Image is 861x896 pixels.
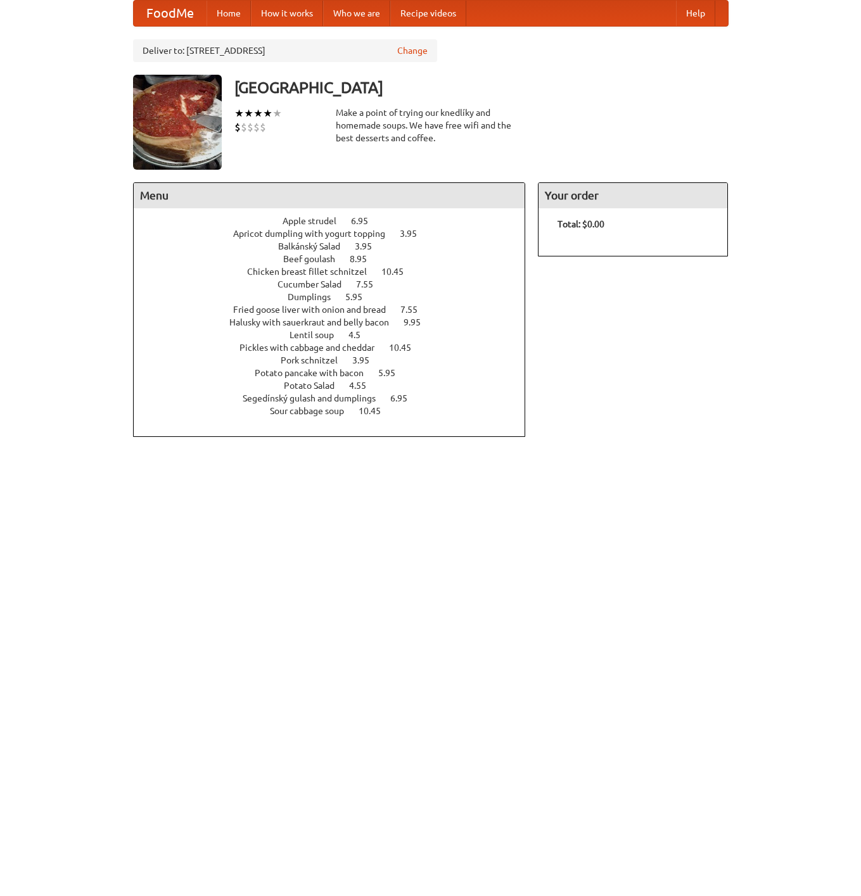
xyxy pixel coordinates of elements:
[255,368,376,378] span: Potato pancake with bacon
[278,241,395,251] a: Balkánský Salad 3.95
[351,216,381,226] span: 6.95
[133,75,222,170] img: angular.jpg
[283,216,349,226] span: Apple strudel
[290,330,347,340] span: Lentil soup
[281,355,350,365] span: Pork schnitzel
[243,393,388,403] span: Segedínský gulash and dumplings
[558,219,604,229] b: Total: $0.00
[400,229,430,239] span: 3.95
[134,183,525,208] h4: Menu
[355,241,385,251] span: 3.95
[359,406,393,416] span: 10.45
[348,330,373,340] span: 4.5
[234,120,241,134] li: $
[404,317,433,327] span: 9.95
[239,343,435,353] a: Pickles with cabbage and cheddar 10.45
[381,267,416,277] span: 10.45
[253,106,263,120] li: ★
[336,106,526,144] div: Make a point of trying our knedlíky and homemade soups. We have free wifi and the best desserts a...
[229,317,444,327] a: Halusky with sauerkraut and belly bacon 9.95
[244,106,253,120] li: ★
[133,39,437,62] div: Deliver to: [STREET_ADDRESS]
[233,305,399,315] span: Fried goose liver with onion and bread
[233,305,441,315] a: Fried goose liver with onion and bread 7.55
[263,106,272,120] li: ★
[400,305,430,315] span: 7.55
[389,343,424,353] span: 10.45
[251,1,323,26] a: How it works
[239,343,387,353] span: Pickles with cabbage and cheddar
[270,406,404,416] a: Sour cabbage soup 10.45
[378,368,408,378] span: 5.95
[281,355,393,365] a: Pork schnitzel 3.95
[284,381,390,391] a: Potato Salad 4.55
[260,120,266,134] li: $
[229,317,402,327] span: Halusky with sauerkraut and belly bacon
[247,120,253,134] li: $
[539,183,727,208] h4: Your order
[288,292,386,302] a: Dumplings 5.95
[255,368,419,378] a: Potato pancake with bacon 5.95
[390,1,466,26] a: Recipe videos
[243,393,431,403] a: Segedínský gulash and dumplings 6.95
[345,292,375,302] span: 5.95
[247,267,427,277] a: Chicken breast fillet schnitzel 10.45
[283,216,392,226] a: Apple strudel 6.95
[247,267,379,277] span: Chicken breast fillet schnitzel
[350,254,379,264] span: 8.95
[349,381,379,391] span: 4.55
[270,406,357,416] span: Sour cabbage soup
[277,279,354,289] span: Cucumber Salad
[277,279,397,289] a: Cucumber Salad 7.55
[397,44,428,57] a: Change
[134,1,207,26] a: FoodMe
[234,75,729,100] h3: [GEOGRAPHIC_DATA]
[390,393,420,403] span: 6.95
[676,1,715,26] a: Help
[283,254,348,264] span: Beef goulash
[234,106,244,120] li: ★
[241,120,247,134] li: $
[284,381,347,391] span: Potato Salad
[207,1,251,26] a: Home
[352,355,382,365] span: 3.95
[323,1,390,26] a: Who we are
[253,120,260,134] li: $
[356,279,386,289] span: 7.55
[278,241,353,251] span: Balkánský Salad
[272,106,282,120] li: ★
[288,292,343,302] span: Dumplings
[233,229,440,239] a: Apricot dumpling with yogurt topping 3.95
[233,229,398,239] span: Apricot dumpling with yogurt topping
[290,330,384,340] a: Lentil soup 4.5
[283,254,390,264] a: Beef goulash 8.95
